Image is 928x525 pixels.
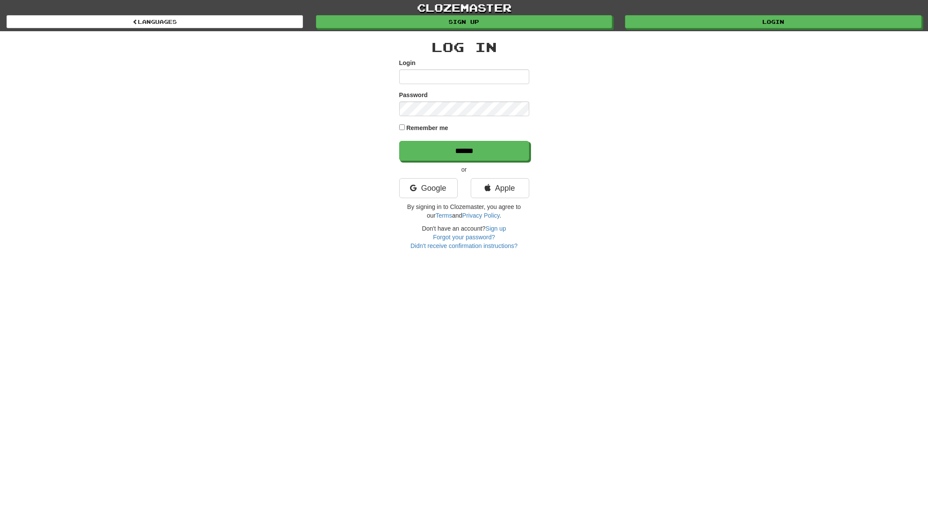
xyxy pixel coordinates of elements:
[399,40,529,54] h2: Log In
[471,178,529,198] a: Apple
[462,212,499,219] a: Privacy Policy
[316,15,612,28] a: Sign up
[399,224,529,250] div: Don't have an account?
[433,234,495,241] a: Forgot your password?
[399,165,529,174] p: or
[399,91,428,99] label: Password
[406,124,448,132] label: Remember me
[399,59,416,67] label: Login
[436,212,452,219] a: Terms
[399,202,529,220] p: By signing in to Clozemaster, you agree to our and .
[410,242,518,249] a: Didn't receive confirmation instructions?
[625,15,921,28] a: Login
[7,15,303,28] a: Languages
[485,225,506,232] a: Sign up
[399,178,458,198] a: Google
